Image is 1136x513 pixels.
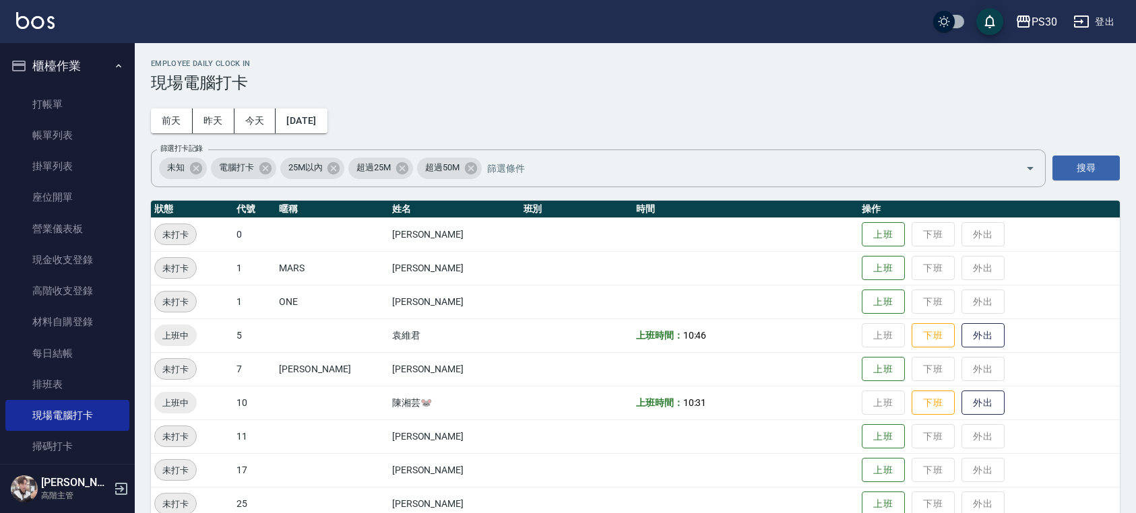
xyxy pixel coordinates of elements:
button: 上班 [862,458,905,483]
div: PS30 [1032,13,1057,30]
span: 未打卡 [155,497,196,511]
span: 未知 [159,161,193,174]
a: 現金收支登錄 [5,244,129,275]
button: 櫃檯作業 [5,48,129,83]
td: 1 [233,285,276,318]
td: 11 [233,419,276,453]
button: 上班 [862,256,905,281]
div: 25M以內 [280,158,345,179]
span: 未打卡 [155,228,196,242]
td: 0 [233,217,276,251]
button: PS30 [1010,8,1063,36]
th: 狀態 [151,201,233,218]
th: 時間 [633,201,858,218]
td: MARS [276,251,388,285]
td: 7 [233,352,276,386]
span: 未打卡 [155,463,196,477]
td: 10 [233,386,276,419]
span: 超過50M [417,161,468,174]
button: Open [1019,158,1041,179]
b: 上班時間： [636,330,683,341]
button: 前天 [151,108,193,133]
div: 超過25M [348,158,413,179]
button: 上班 [862,289,905,314]
a: 打帳單 [5,89,129,120]
img: Logo [16,12,55,29]
td: [PERSON_NAME] [276,352,388,386]
a: 掃碼打卡 [5,431,129,462]
span: 未打卡 [155,362,196,376]
a: 排班表 [5,369,129,400]
button: save [976,8,1003,35]
button: 昨天 [193,108,234,133]
h2: Employee Daily Clock In [151,59,1120,68]
span: 未打卡 [155,295,196,309]
button: [DATE] [276,108,327,133]
p: 高階主管 [41,489,110,502]
th: 姓名 [389,201,520,218]
button: 上班 [862,424,905,449]
td: 17 [233,453,276,487]
span: 上班中 [154,396,197,410]
h5: [PERSON_NAME] [41,476,110,489]
button: 外出 [961,323,1005,348]
img: Person [11,475,38,502]
td: [PERSON_NAME] [389,419,520,453]
button: 今天 [234,108,276,133]
td: 1 [233,251,276,285]
b: 上班時間： [636,397,683,408]
button: 上班 [862,357,905,382]
th: 代號 [233,201,276,218]
td: [PERSON_NAME] [389,453,520,487]
span: 10:31 [683,397,707,408]
span: 電腦打卡 [211,161,262,174]
button: 搜尋 [1052,156,1120,180]
h3: 現場電腦打卡 [151,73,1120,92]
div: 電腦打卡 [211,158,276,179]
label: 篩選打卡記錄 [160,143,203,153]
span: 10:46 [683,330,707,341]
td: [PERSON_NAME] [389,352,520,386]
a: 座位開單 [5,182,129,213]
td: [PERSON_NAME] [389,251,520,285]
a: 營業儀表板 [5,213,129,244]
th: 暱稱 [276,201,388,218]
button: 下班 [912,323,955,348]
td: [PERSON_NAME] [389,285,520,318]
span: 上班中 [154,329,197,343]
th: 班別 [520,201,633,218]
span: 超過25M [348,161,399,174]
div: 超過50M [417,158,482,179]
span: 未打卡 [155,430,196,444]
span: 25M以內 [280,161,331,174]
a: 每日結帳 [5,338,129,369]
td: 陳湘芸🐭 [389,386,520,419]
a: 高階收支登錄 [5,275,129,306]
td: [PERSON_NAME] [389,217,520,251]
a: 帳單列表 [5,120,129,151]
td: 袁維君 [389,318,520,352]
button: 上班 [862,222,905,247]
div: 未知 [159,158,207,179]
th: 操作 [858,201,1120,218]
a: 材料自購登錄 [5,306,129,337]
button: 登出 [1068,9,1120,34]
input: 篩選條件 [484,156,1002,180]
td: 5 [233,318,276,352]
td: ONE [276,285,388,318]
span: 未打卡 [155,261,196,275]
a: 現場電腦打卡 [5,400,129,431]
button: 下班 [912,390,955,415]
a: 掛單列表 [5,151,129,182]
button: 外出 [961,390,1005,415]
